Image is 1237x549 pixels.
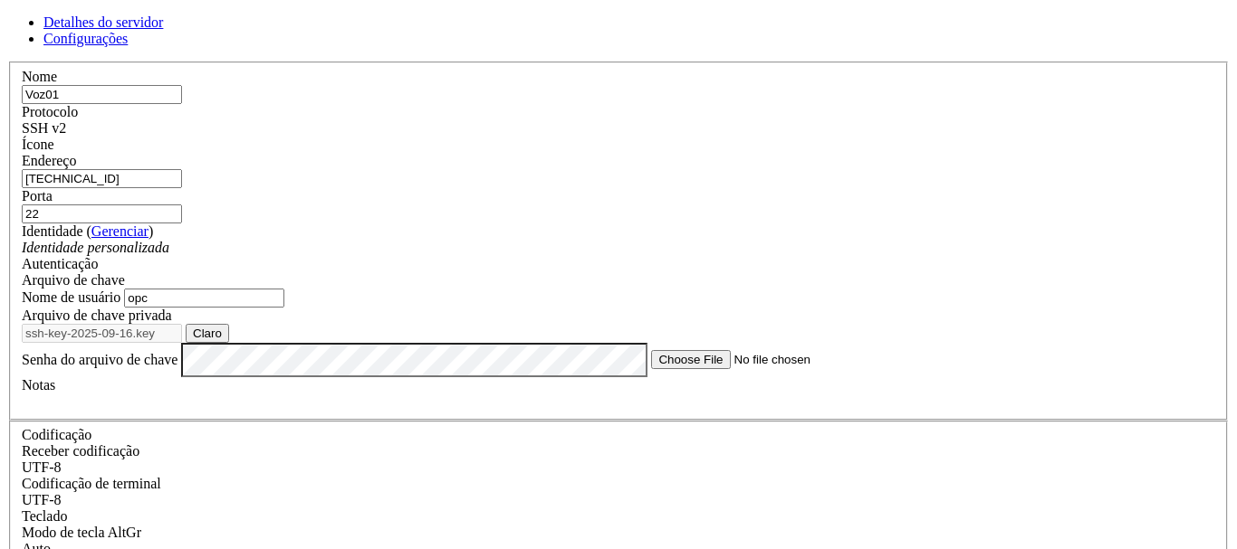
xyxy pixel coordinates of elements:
label: Codificação de terminal padrão. A ISO 2022 permite traduções de mapas de caracteres (como mapas g... [22,476,161,491]
font: UTF-8 [22,492,62,507]
font: Claro [193,327,222,340]
font: Notas [22,377,55,393]
a: Detalhes do servidor [43,14,163,30]
div: Arquivo de chave [22,272,1215,289]
font: Arquivo de chave [22,272,125,288]
font: UTF-8 [22,459,62,475]
font: Modo de tecla AltGr [22,525,141,540]
input: Nome de usuário de login [124,289,284,308]
font: Arquivo de chave privada [22,308,172,323]
a: Configurações [43,31,128,46]
label: Defina a codificação esperada para os dados recebidos do host. Se as codificações não corresponde... [22,443,139,459]
font: Ícone [22,137,54,152]
font: Senha do arquivo de chave [22,351,177,366]
font: SSH v2 [22,120,66,136]
font: Identidade [22,223,83,239]
font: Identidade personalizada [22,240,169,255]
font: Teclado [22,508,67,524]
button: Claro [186,324,229,343]
input: Nome do host ou IP [22,169,182,188]
input: Nome do servidor [22,85,182,104]
font: Endereço [22,153,76,168]
font: Codificação de terminal [22,476,161,491]
font: Codificação [22,427,91,442]
font: Porta [22,188,53,204]
font: Nome de usuário [22,289,120,305]
div: UTF-8 [22,492,1215,508]
font: Autenticação [22,256,98,271]
font: ) [149,223,153,239]
a: Gerenciar [91,223,149,239]
div: SSH v2 [22,120,1215,137]
div: UTF-8 [22,459,1215,476]
input: Número da porta [22,204,182,223]
font: Protocolo [22,104,78,119]
font: Nome [22,69,57,84]
font: ( [87,223,91,239]
label: Defina a codificação esperada para os dados recebidos do host. Se as codificações não corresponde... [22,525,141,540]
font: Receber codificação [22,443,139,459]
div: Identidade personalizada [22,240,1215,256]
